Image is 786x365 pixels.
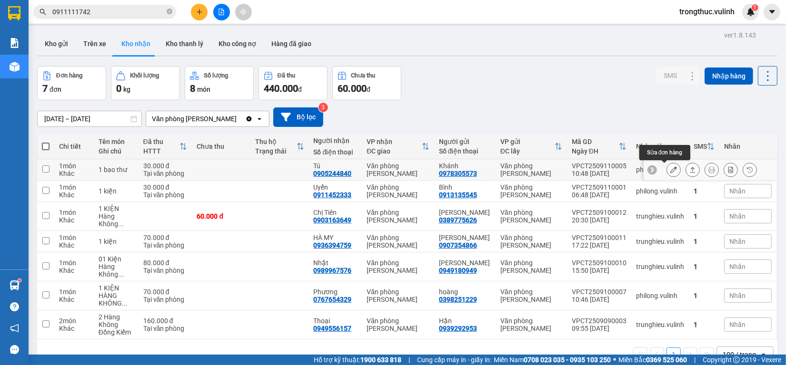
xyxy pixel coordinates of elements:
[245,115,253,123] svg: Clear value
[59,267,89,274] div: Khác
[59,288,89,296] div: 1 món
[500,317,562,332] div: Văn phòng [PERSON_NAME]
[235,4,252,20] button: aim
[694,321,715,328] div: 1
[264,32,319,55] button: Hàng đã giao
[314,209,358,216] div: Chị Tiên
[197,143,246,150] div: Chưa thu
[351,72,376,79] div: Chưa thu
[439,191,477,199] div: 0913135545
[417,355,491,365] span: Cung cấp máy in - giấy in:
[143,259,188,267] div: 80.000 đ
[314,162,358,170] div: Tú
[197,212,246,220] div: 60.000 đ
[59,296,89,303] div: Khác
[130,72,159,79] div: Khối lượng
[99,187,134,195] div: 1 kiện
[572,138,619,145] div: Mã GD
[636,187,684,195] div: philong.vulinh
[367,162,429,177] div: Văn phòng [PERSON_NAME]
[52,7,165,17] input: Tìm tên, số ĐT hoặc mã đơn
[318,103,328,112] sup: 3
[314,170,352,177] div: 0905244840
[190,83,195,94] span: 8
[278,72,295,79] div: Đã thu
[143,325,188,332] div: Tại văn phòng
[362,134,434,159] th: Toggle SortBy
[636,166,684,173] div: philong.vulinh
[724,30,756,40] div: ver 1.8.143
[38,111,141,126] input: Select a date range.
[211,32,264,55] button: Kho công nợ
[118,270,124,278] span: ...
[572,234,627,241] div: VPCT2509100011
[613,358,616,362] span: ⚪️
[572,241,627,249] div: 17:22 [DATE]
[99,284,134,307] div: 1 KIỆN HÀNG KHÔNG KIỂM
[636,212,684,220] div: trunghieu.vulinh
[143,296,188,303] div: Tại văn phòng
[646,356,687,364] strong: 0369 525 060
[152,114,237,124] div: Văn phòng [PERSON_NAME]
[314,241,352,249] div: 0936394759
[694,187,715,195] div: 1
[59,216,89,224] div: Khác
[572,267,627,274] div: 15:50 [DATE]
[99,238,134,245] div: 1 kiện
[656,67,685,84] button: SMS
[494,355,611,365] span: Miền Nam
[37,32,76,55] button: Kho gửi
[143,317,188,325] div: 160.000 đ
[143,183,188,191] div: 30.000 đ
[143,234,188,241] div: 70.000 đ
[314,267,352,274] div: 0989967576
[439,288,491,296] div: hoàng
[524,356,611,364] strong: 0708 023 035 - 0935 103 250
[143,267,188,274] div: Tại văn phòng
[500,147,555,155] div: ĐC lấy
[694,212,715,220] div: 1
[367,138,421,145] div: VP nhận
[314,216,352,224] div: 0903163649
[143,147,180,155] div: HTTT
[40,9,46,15] span: search
[139,134,192,159] th: Toggle SortBy
[256,115,263,123] svg: open
[572,162,627,170] div: VPCT2509110005
[760,351,767,358] svg: open
[567,134,631,159] th: Toggle SortBy
[667,347,681,362] button: 1
[724,143,772,150] div: Nhãn
[59,191,89,199] div: Khác
[259,66,328,100] button: Đã thu440.000đ
[572,191,627,199] div: 06:48 [DATE]
[729,212,746,220] span: Nhãn
[332,66,401,100] button: Chưa thu60.000đ
[99,147,134,155] div: Ghi chú
[255,147,297,155] div: Trạng thái
[439,259,491,267] div: Đặng Ngọc Hiền
[143,138,180,145] div: Đã thu
[367,234,429,249] div: Văn phòng [PERSON_NAME]
[298,86,302,93] span: đ
[572,183,627,191] div: VPCT2509110001
[367,259,429,274] div: Văn phòng [PERSON_NAME]
[572,209,627,216] div: VPCT2509100012
[367,147,421,155] div: ĐC giao
[143,241,188,249] div: Tại văn phòng
[37,66,106,100] button: Đơn hàng7đơn
[10,62,20,72] img: warehouse-icon
[636,143,684,150] div: Nhân viên
[500,259,562,274] div: Văn phòng [PERSON_NAME]
[59,183,89,191] div: 1 món
[367,288,429,303] div: Văn phòng [PERSON_NAME]
[218,9,225,15] span: file-add
[167,8,172,17] span: close-circle
[99,205,134,228] div: 1 KIỆN Hàng Không Đồng Kiểm
[500,234,562,249] div: Văn phòng [PERSON_NAME]
[694,263,715,270] div: 1
[729,187,746,195] span: Nhãn
[618,355,687,365] span: Miền Bắc
[729,263,746,270] span: Nhãn
[439,296,477,303] div: 0398251229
